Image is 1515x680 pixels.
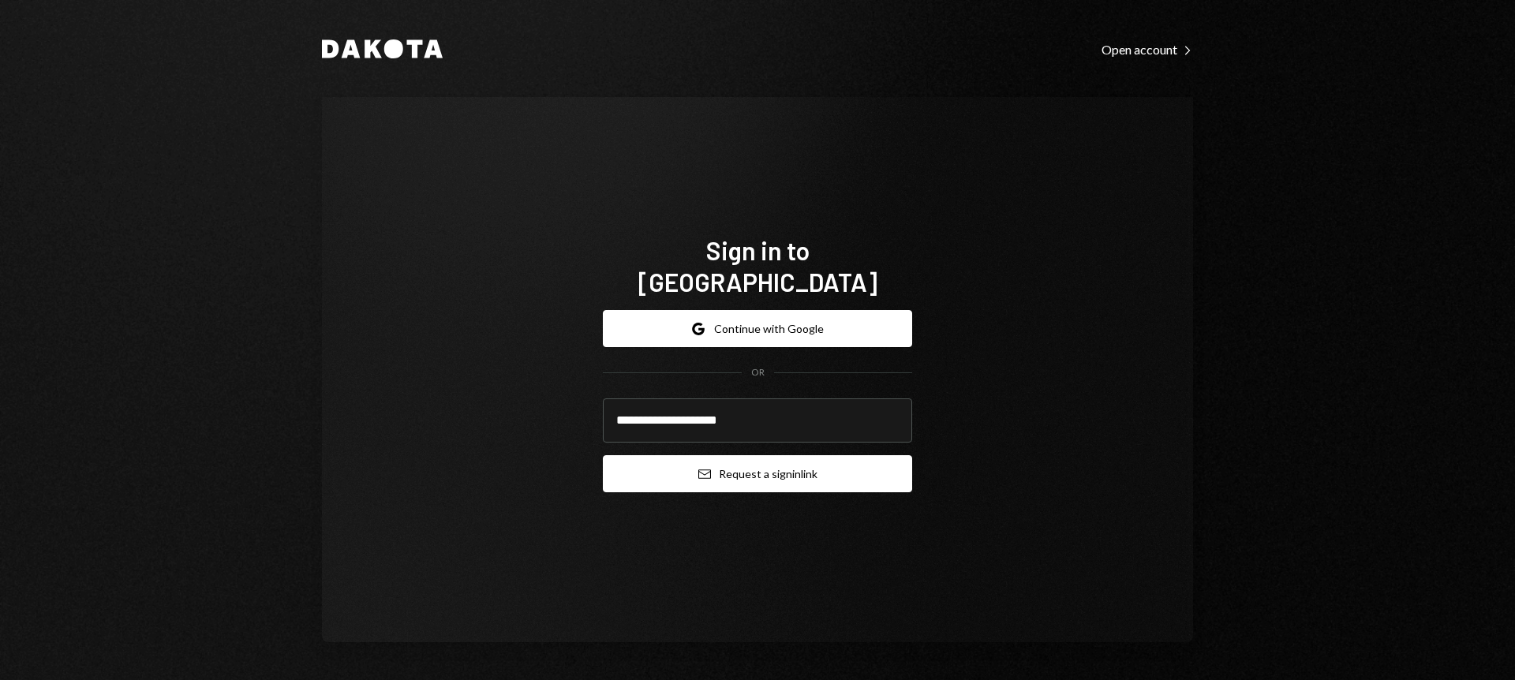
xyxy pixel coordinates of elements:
button: Continue with Google [603,310,912,347]
div: Open account [1102,42,1193,58]
h1: Sign in to [GEOGRAPHIC_DATA] [603,234,912,297]
button: Request a signinlink [603,455,912,492]
a: Open account [1102,40,1193,58]
div: OR [751,366,765,379]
